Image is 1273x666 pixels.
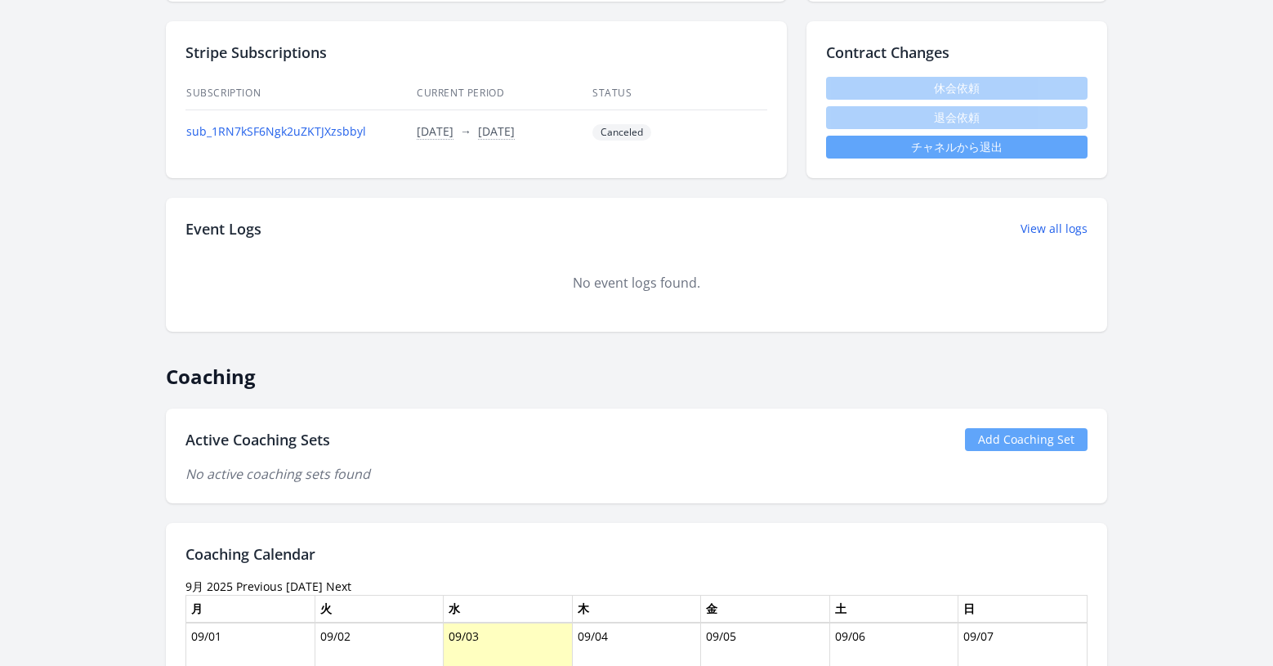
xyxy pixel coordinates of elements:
button: [DATE] [478,123,515,140]
div: No event logs found. [185,273,1088,293]
span: 休会依頼 [826,77,1088,100]
span: Canceled [592,124,651,141]
th: 金 [701,595,830,623]
a: チャネルから退出 [826,136,1088,159]
a: Next [326,579,351,594]
th: Subscription [185,77,416,110]
a: View all logs [1021,221,1088,237]
time: 9月 2025 [185,579,233,594]
th: 土 [829,595,958,623]
th: 火 [315,595,444,623]
p: No active coaching sets found [185,464,1088,484]
th: 月 [186,595,315,623]
a: sub_1RN7kSF6Ngk2uZKTJXzsbbyl [186,123,366,139]
h2: Coaching [166,351,1107,389]
button: [DATE] [417,123,453,140]
span: → [460,123,471,139]
a: [DATE] [286,579,323,594]
a: Previous [236,579,283,594]
th: 木 [572,595,701,623]
h2: Contract Changes [826,41,1088,64]
h2: Stripe Subscriptions [185,41,767,64]
th: 日 [958,595,1088,623]
h2: Coaching Calendar [185,543,1088,565]
th: 水 [444,595,573,623]
th: Current Period [416,77,592,110]
th: Status [592,77,767,110]
a: Add Coaching Set [965,428,1088,451]
h2: Active Coaching Sets [185,428,330,451]
span: 退会依頼 [826,106,1088,129]
h2: Event Logs [185,217,261,240]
